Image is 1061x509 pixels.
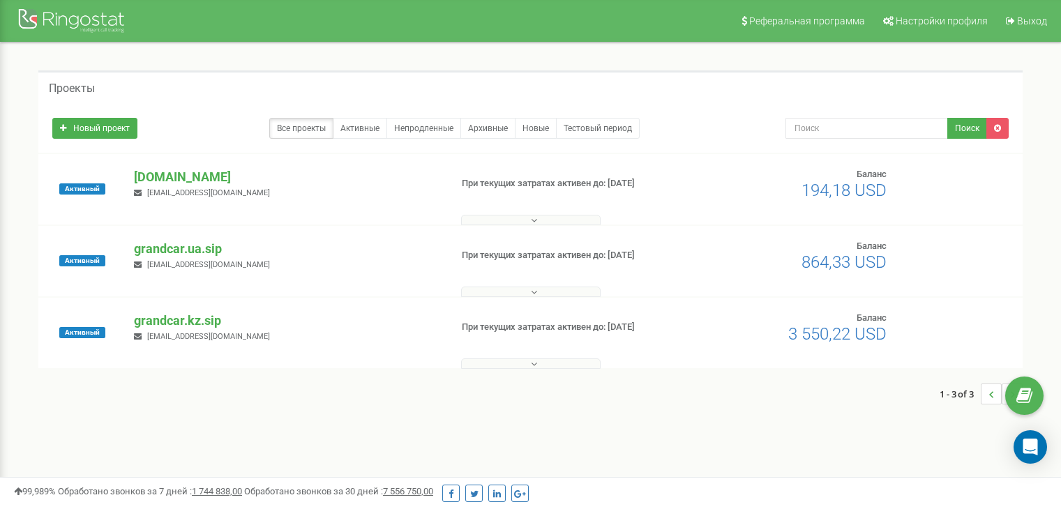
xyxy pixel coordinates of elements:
[460,118,516,139] a: Архивные
[785,118,948,139] input: Поиск
[244,486,433,496] span: Обработано звонков за 30 дней :
[749,15,865,26] span: Реферальная программа
[59,255,105,266] span: Активный
[802,181,887,200] span: 194,18 USD
[59,183,105,195] span: Активный
[269,118,333,139] a: Все проекты
[383,486,433,496] u: 7 556 750,00
[386,118,461,139] a: Непродленные
[462,321,685,334] p: При текущих затратах активен до: [DATE]
[556,118,640,139] a: Тестовый период
[59,327,105,338] span: Активный
[52,118,137,139] a: Новый проект
[940,370,1023,418] nav: ...
[1017,15,1047,26] span: Выход
[134,312,439,330] p: grandcar.kz.sip
[940,383,981,404] span: 1 - 3 of 3
[192,486,242,496] u: 1 744 838,00
[788,324,887,344] span: 3 550,22 USD
[896,15,988,26] span: Настройки профиля
[802,252,887,272] span: 864,33 USD
[147,188,270,197] span: [EMAIL_ADDRESS][DOMAIN_NAME]
[857,312,887,323] span: Баланс
[147,332,270,341] span: [EMAIL_ADDRESS][DOMAIN_NAME]
[14,486,56,496] span: 99,989%
[515,118,557,139] a: Новые
[857,241,887,251] span: Баланс
[49,82,95,95] h5: Проекты
[857,169,887,179] span: Баланс
[462,177,685,190] p: При текущих затратах активен до: [DATE]
[147,260,270,269] span: [EMAIL_ADDRESS][DOMAIN_NAME]
[947,118,987,139] button: Поиск
[462,249,685,262] p: При текущих затратах активен до: [DATE]
[134,168,439,186] p: [DOMAIN_NAME]
[333,118,387,139] a: Активные
[1014,430,1047,464] div: Open Intercom Messenger
[58,486,242,496] span: Обработано звонков за 7 дней :
[134,240,439,258] p: grandcar.ua.sip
